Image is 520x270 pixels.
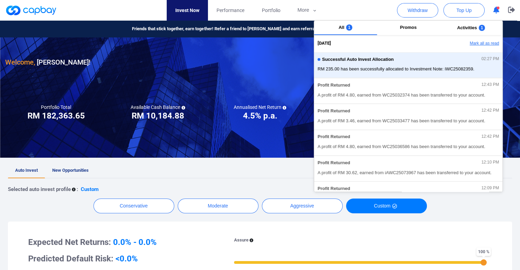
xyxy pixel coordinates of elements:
[314,130,502,156] button: Profit Returned12:42 PMA profit of RM 4.80, earned from WC25036586 has been transferred to your a...
[314,181,502,207] button: Profit Returned12:09 PMA profit of RM 37.02, earned from WC25056914 has been transferred to your ...
[217,7,244,14] span: Performance
[318,109,350,114] span: Profit Returned
[346,199,427,213] button: Custom
[28,253,215,264] h3: Predicted Default Risk:
[262,7,280,14] span: Portfolio
[132,110,184,121] h3: RM 10,184.88
[456,7,472,14] span: Top Up
[113,237,157,247] span: 0.0% - 0.0%
[314,78,502,104] button: Profit Returned12:43 PMA profit of RM 4.80, earned from WC25032374 has been transferred to your a...
[397,3,438,18] button: Withdraw
[457,25,477,30] span: Activities
[377,21,440,35] button: Promos
[318,40,331,47] span: [DATE]
[81,185,99,193] p: Custom
[77,185,78,193] p: :
[262,199,343,213] button: Aggressive
[115,254,138,263] span: <0.0%
[482,108,499,113] span: 12:42 PM
[318,117,499,124] span: A profit of RM 3.46, earned from WC25033477 has been transferred to your account.
[482,160,499,165] span: 12:10 PM
[482,82,499,87] span: 12:43 PM
[8,185,71,193] p: Selected auto invest profile
[479,25,485,31] span: 1
[318,66,499,72] span: RM 235.00 has been successfully allocated to Investment Note: iWC25082359.
[41,104,71,110] h5: Portfolio Total
[314,104,502,130] button: Profit Returned12:42 PMA profit of RM 3.46, earned from WC25033477 has been transferred to your a...
[52,168,89,173] span: New Opportunities
[440,21,502,35] button: Activities1
[482,134,499,139] span: 12:42 PM
[314,52,502,78] button: Successful Auto Invest Allocation02:27 PMRM 235.00 has been successfully allocated to Investment ...
[322,57,394,62] span: Successful Auto Invest Allocation
[482,57,499,61] span: 02:27 PM
[314,21,377,35] button: All1
[27,110,85,121] h3: RM 182,363.65
[178,199,258,213] button: Moderate
[5,58,35,66] span: Welcome,
[318,160,350,166] span: Profit Returned
[318,134,350,139] span: Profit Returned
[5,57,90,68] h3: [PERSON_NAME] !
[443,3,485,18] button: Top Up
[131,104,185,110] h5: Available Cash Balance
[346,24,353,31] span: 1
[318,169,499,176] span: A profit of RM 30.62, earned from iAWC25073967 has been transferred to your account.
[93,199,174,213] button: Conservative
[339,25,344,30] span: All
[318,92,499,99] span: A profit of RM 4.80, earned from WC25032374 has been transferred to your account.
[318,186,350,191] span: Profit Returned
[132,25,344,33] span: Friends that stick together, earn together! Refer a friend to [PERSON_NAME] and earn referral rew...
[233,104,286,110] h5: Annualised Net Return
[318,83,350,88] span: Profit Returned
[243,110,277,121] h3: 4.5% p.a.
[314,156,502,181] button: Profit Returned12:10 PMA profit of RM 30.62, earned from iAWC25073967 has been transferred to you...
[476,247,491,256] span: 100 %
[28,237,215,248] h3: Expected Net Returns:
[400,25,417,30] span: Promos
[15,168,38,173] span: Auto Invest
[318,143,499,150] span: A profit of RM 4.80, earned from WC25036586 has been transferred to your account.
[429,38,502,49] button: Mark all as read
[482,186,499,191] span: 12:09 PM
[234,237,248,244] p: Assure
